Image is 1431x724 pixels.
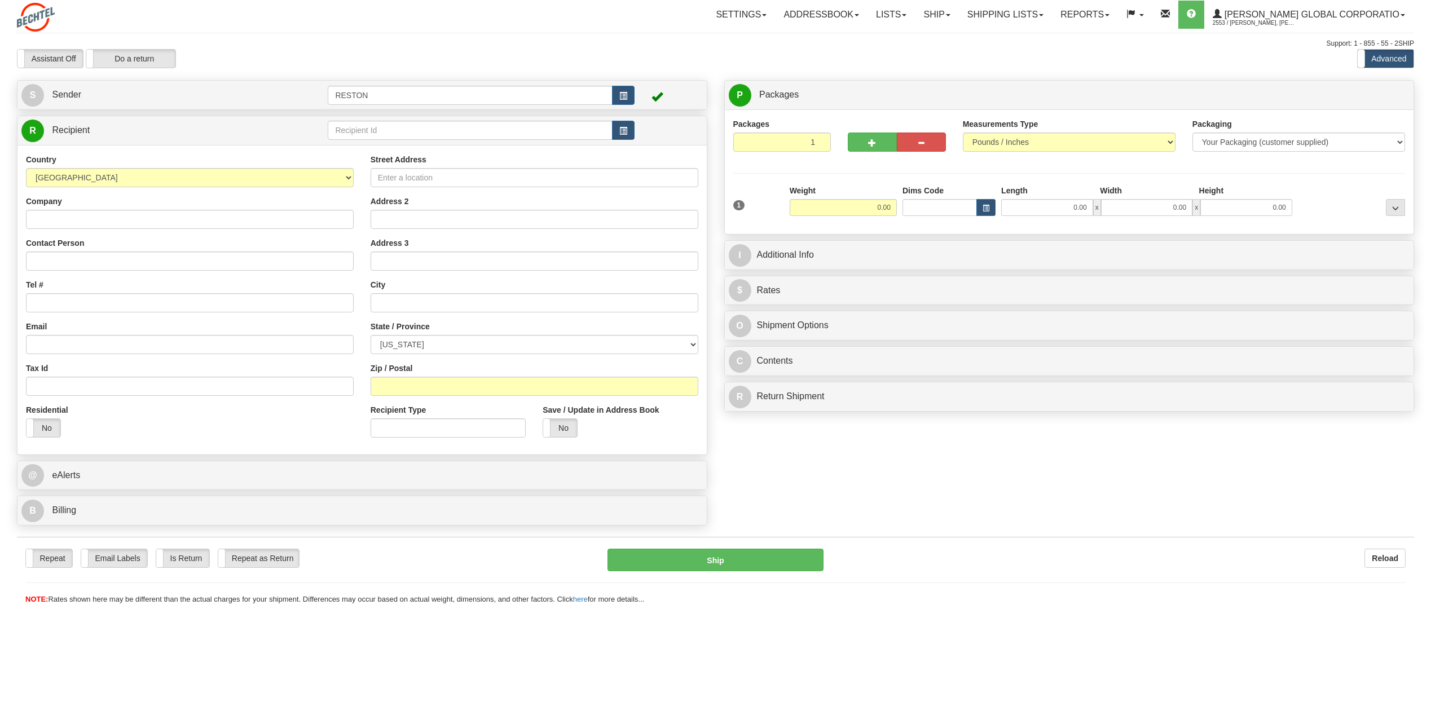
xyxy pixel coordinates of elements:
span: R [729,386,751,408]
a: [PERSON_NAME] Global Corporatio 2553 / [PERSON_NAME], [PERSON_NAME] [1204,1,1414,29]
input: Recipient Id [328,121,612,140]
span: eAlerts [52,470,80,480]
label: Packaging [1192,118,1232,130]
a: P Packages [729,83,1410,107]
label: Packages [733,118,770,130]
label: Address 2 [371,196,409,207]
label: Save / Update in Address Book [543,404,659,416]
span: 2553 / [PERSON_NAME], [PERSON_NAME] [1213,17,1297,29]
span: Packages [759,90,799,99]
label: Is Return [156,549,209,567]
span: x [1192,199,1200,216]
a: CContents [729,350,1410,373]
span: 1 [733,200,745,210]
label: Contact Person [26,237,84,249]
a: Lists [868,1,915,29]
a: OShipment Options [729,314,1410,337]
label: Tax Id [26,363,48,374]
label: Address 3 [371,237,409,249]
label: Height [1199,185,1224,196]
label: No [27,419,60,437]
label: Do a return [86,50,175,68]
div: Support: 1 - 855 - 55 - 2SHIP [17,39,1414,48]
label: Weight [790,185,816,196]
label: Width [1100,185,1122,196]
span: P [729,84,751,107]
div: ... [1386,199,1405,216]
a: RReturn Shipment [729,385,1410,408]
label: Street Address [371,154,426,165]
label: Country [26,154,56,165]
span: S [21,84,44,107]
a: IAdditional Info [729,244,1410,267]
span: B [21,500,44,522]
span: Sender [52,90,81,99]
a: B Billing [21,499,703,522]
iframe: chat widget [1405,304,1430,420]
label: Recipient Type [371,404,426,416]
a: R Recipient [21,119,294,142]
a: @ eAlerts [21,464,703,487]
a: Reports [1052,1,1118,29]
label: Advanced [1358,50,1414,68]
span: Billing [52,505,76,515]
span: [PERSON_NAME] Global Corporatio [1222,10,1399,19]
label: No [543,419,577,437]
label: Length [1001,185,1028,196]
label: Assistant Off [17,50,83,68]
a: here [573,595,588,603]
a: S Sender [21,83,328,107]
label: City [371,279,385,290]
div: Rates shown here may be different than the actual charges for your shipment. Differences may occu... [17,594,1414,605]
span: C [729,350,751,373]
label: Repeat as Return [218,549,299,567]
a: Shipping lists [959,1,1052,29]
span: Recipient [52,125,90,135]
button: Reload [1364,549,1406,568]
img: logo2553.jpg [17,3,55,32]
label: Email Labels [81,549,147,567]
input: Enter a location [371,168,698,187]
span: @ [21,464,44,487]
label: State / Province [371,321,430,332]
span: $ [729,279,751,302]
span: O [729,315,751,337]
label: Company [26,196,62,207]
a: Settings [707,1,775,29]
label: Measurements Type [963,118,1038,130]
label: Email [26,321,47,332]
span: x [1093,199,1101,216]
label: Residential [26,404,68,416]
a: $Rates [729,279,1410,302]
a: Ship [915,1,958,29]
label: Zip / Postal [371,363,413,374]
b: Reload [1372,554,1398,563]
input: Sender Id [328,86,612,105]
span: NOTE: [25,595,48,603]
button: Ship [607,549,824,571]
label: Dims Code [902,185,944,196]
span: R [21,120,44,142]
span: I [729,244,751,267]
label: Repeat [26,549,72,567]
a: Addressbook [775,1,868,29]
label: Tel # [26,279,43,290]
